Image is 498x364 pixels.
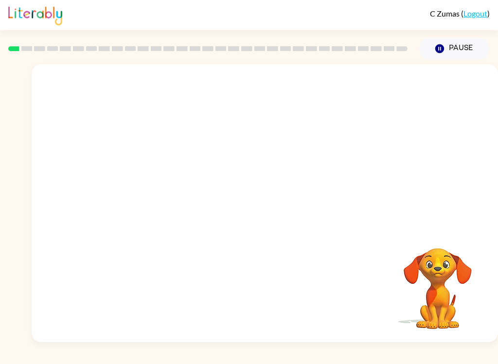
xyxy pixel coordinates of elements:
a: Logout [463,9,487,18]
button: Pause [419,37,490,60]
video: Your browser must support playing .mp4 files to use Literably. Please try using another browser. [389,233,486,330]
div: ( ) [430,9,490,18]
img: Literably [8,4,62,25]
span: C Zumas [430,9,461,18]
